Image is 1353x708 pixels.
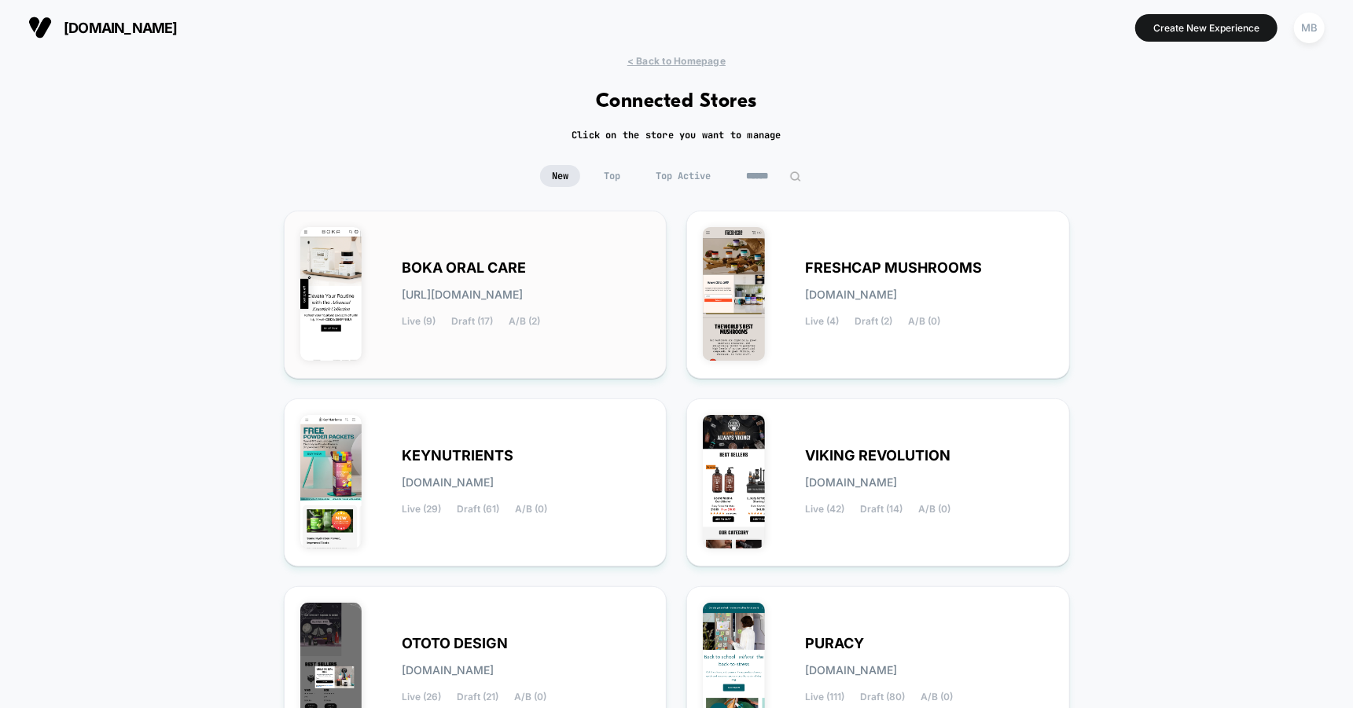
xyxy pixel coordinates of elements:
span: Live (29) [403,504,442,515]
span: A/B (0) [515,691,547,702]
span: OTOTO DESIGN [403,638,509,649]
span: [DOMAIN_NAME] [805,289,897,300]
span: A/B (0) [918,504,950,515]
span: KEYNUTRIENTS [403,450,514,461]
span: Draft (61) [458,504,500,515]
span: PURACY [805,638,864,649]
span: [DOMAIN_NAME] [805,665,897,676]
span: [DOMAIN_NAME] [403,665,495,676]
span: VIKING REVOLUTION [805,450,950,461]
span: Live (26) [403,691,442,702]
span: A/B (0) [516,504,548,515]
span: Live (9) [403,316,436,327]
img: edit [789,171,801,182]
span: Draft (14) [860,504,903,515]
img: VIKING_REVOLUTION [703,415,765,548]
span: FRESHCAP MUSHROOMS [805,262,982,273]
span: A/B (0) [908,316,940,327]
span: Draft (80) [860,691,905,702]
span: [DOMAIN_NAME] [805,477,897,488]
img: FRESHCAP_MUSHROOMS [703,227,765,361]
span: [DOMAIN_NAME] [64,20,178,36]
span: Live (42) [805,504,844,515]
span: Top [592,165,632,187]
span: Live (111) [805,691,844,702]
div: MB [1294,13,1325,43]
img: KEYNUTRIENTS [300,415,362,548]
h1: Connected Stores [596,90,757,113]
span: BOKA ORAL CARE [403,262,527,273]
span: Live (4) [805,316,839,327]
button: MB [1289,12,1329,44]
span: [URL][DOMAIN_NAME] [403,289,524,300]
span: A/B (0) [921,691,953,702]
img: BOKA_ORAL_CARE [300,227,362,361]
button: [DOMAIN_NAME] [24,15,182,40]
span: Draft (21) [458,691,499,702]
h2: Click on the store you want to manage [572,129,781,141]
span: < Back to Homepage [627,55,726,67]
span: Top Active [644,165,722,187]
span: New [540,165,580,187]
span: [DOMAIN_NAME] [403,477,495,488]
span: Draft (2) [855,316,892,327]
span: A/B (2) [509,316,541,327]
button: Create New Experience [1135,14,1278,42]
span: Draft (17) [452,316,494,327]
img: Visually logo [28,16,52,39]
